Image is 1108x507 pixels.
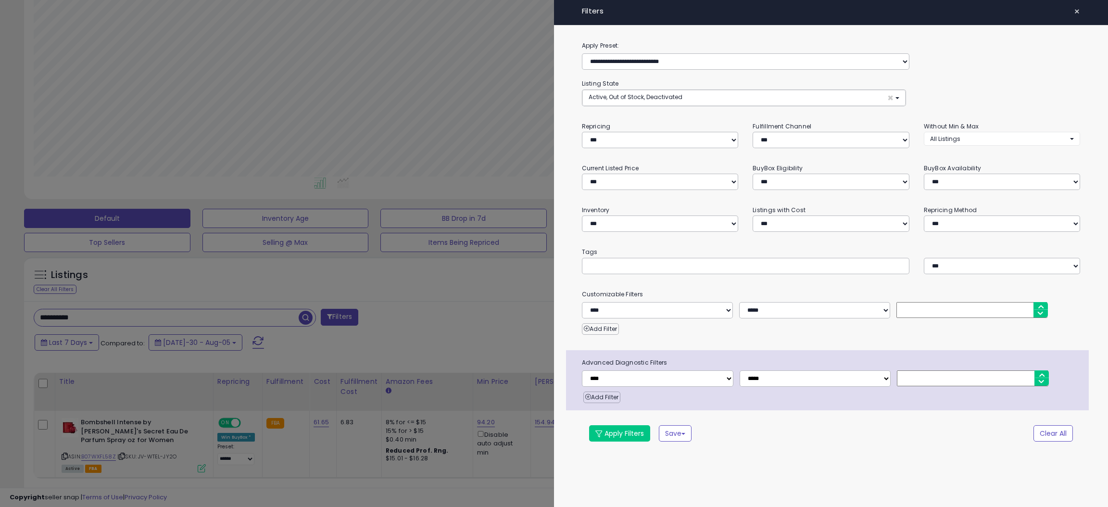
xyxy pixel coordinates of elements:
small: BuyBox Availability [924,164,981,172]
button: Add Filter [583,392,620,403]
small: Without Min & Max [924,122,979,130]
span: Advanced Diagnostic Filters [575,357,1089,368]
button: Active, Out of Stock, Deactivated × [582,90,906,106]
span: All Listings [930,135,960,143]
small: BuyBox Eligibility [753,164,803,172]
span: × [887,93,894,103]
small: Current Listed Price [582,164,639,172]
small: Listings with Cost [753,206,806,214]
button: Add Filter [582,323,619,335]
small: Customizable Filters [575,289,1088,300]
span: × [1074,5,1080,18]
small: Fulfillment Channel [753,122,811,130]
small: Repricing Method [924,206,977,214]
span: Active, Out of Stock, Deactivated [589,93,682,101]
small: Tags [575,247,1088,257]
button: Clear All [1033,425,1073,442]
h4: Filters [582,7,1081,15]
small: Repricing [582,122,611,130]
button: × [1070,5,1084,18]
label: Apply Preset: [575,40,1088,51]
button: Apply Filters [589,425,650,442]
small: Listing State [582,79,619,88]
small: Inventory [582,206,610,214]
button: All Listings [924,132,1081,146]
button: Save [659,425,692,442]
